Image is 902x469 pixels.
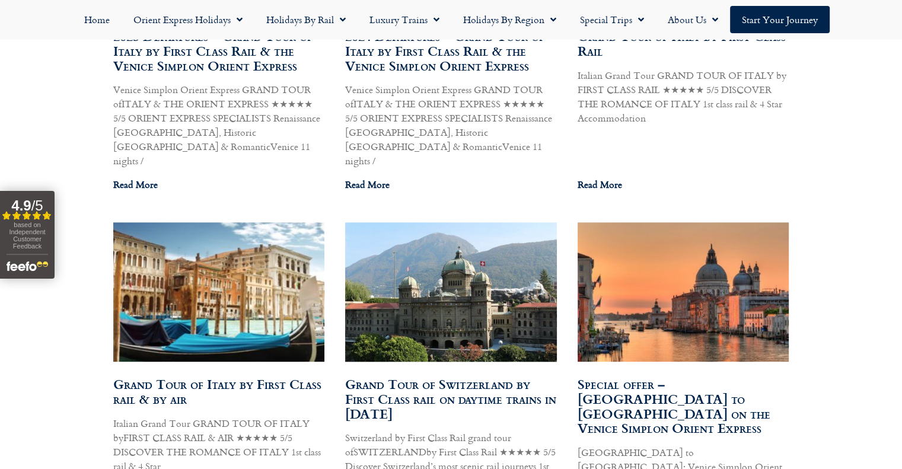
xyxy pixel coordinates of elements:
[358,6,451,33] a: Luxury Trains
[656,6,730,33] a: About Us
[113,177,158,192] a: Read more about 2025 Departures – Grand Tour of Italy by First Class Rail & the Venice Simplon Or...
[345,26,544,75] a: 2024 Departures – Grand Tour of Italy by First Class Rail & the Venice Simplon Orient Express
[578,68,789,125] p: Italian Grand Tour GRAND TOUR OF ITALY by FIRST CLASS RAIL ★★★★★ 5/5 DISCOVER THE ROMANCE OF ITAL...
[113,374,321,409] a: Grand Tour of Italy by First Class rail & by air
[20,221,415,362] img: Thinking of a rail holiday to Venice
[568,6,656,33] a: Special Trips
[540,221,825,362] img: Orient Express Special Venice compressed
[730,6,830,33] a: Start your Journey
[451,6,568,33] a: Holidays by Region
[578,222,789,362] a: Orient Express Special Venice compressed
[113,26,313,75] a: 2025 Departures – Grand Tour of Italy by First Class Rail & the Venice Simplon Orient Express
[6,6,896,33] nav: Menu
[345,374,556,423] a: Grand Tour of Switzerland by First Class rail on daytime trains in [DATE]
[578,374,770,438] a: Special offer – [GEOGRAPHIC_DATA] to [GEOGRAPHIC_DATA] on the Venice Simplon Orient Express
[578,26,786,60] a: Grand Tour of Italy by First Class Rail
[254,6,358,33] a: Holidays by Rail
[345,82,557,168] p: Venice Simplon Orient Express GRAND TOUR ofITALY & THE ORIENT EXPRESS ★★★★★ 5/5 ORIENT EXPRESS SP...
[72,6,122,33] a: Home
[113,82,325,168] p: Venice Simplon Orient Express GRAND TOUR ofITALY & THE ORIENT EXPRESS ★★★★★ 5/5 ORIENT EXPRESS SP...
[113,222,325,362] a: Thinking of a rail holiday to Venice
[345,177,390,192] a: Read more about 2024 Departures – Grand Tour of Italy by First Class Rail & the Venice Simplon Or...
[578,177,622,192] a: Read more about Grand Tour of Italy by First Class Rail
[122,6,254,33] a: Orient Express Holidays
